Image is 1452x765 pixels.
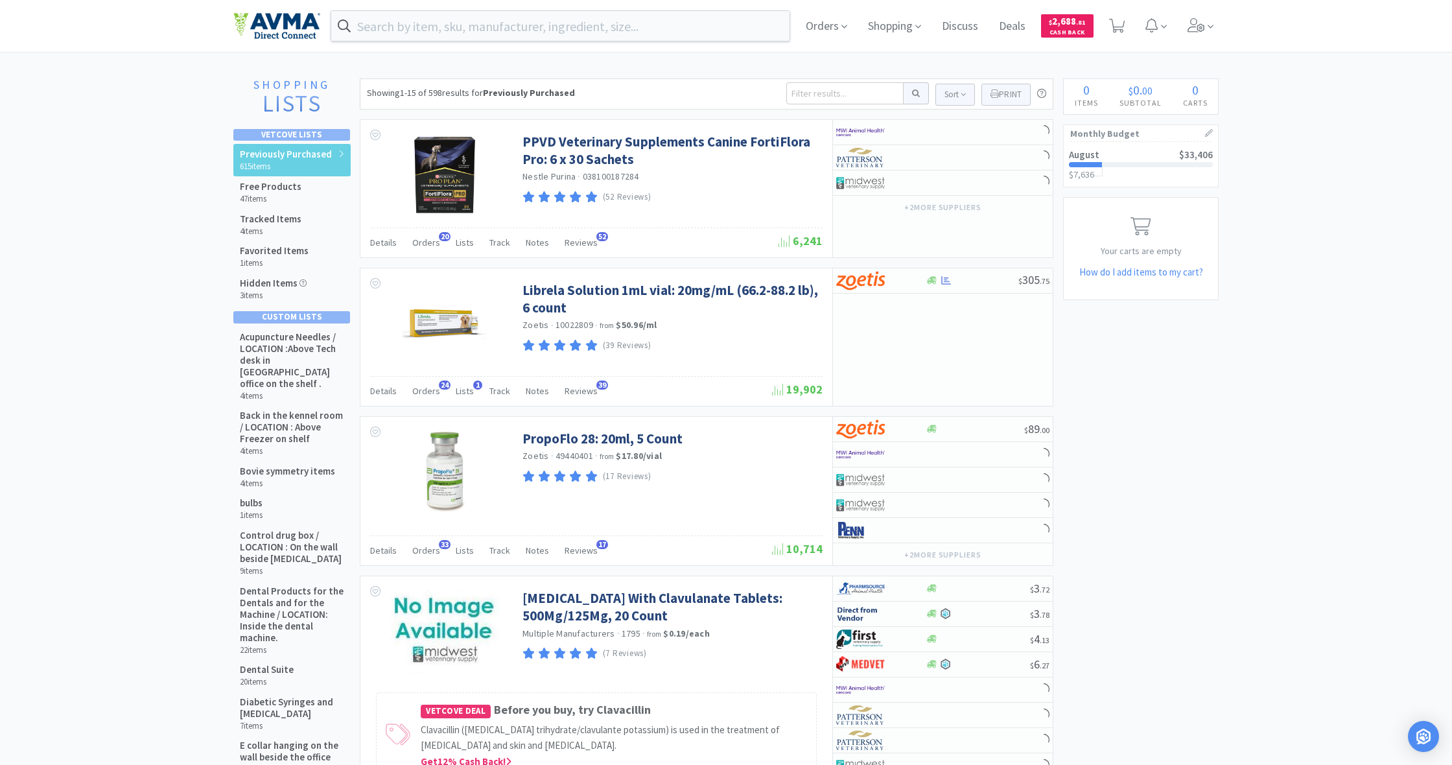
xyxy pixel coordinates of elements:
input: Filter results... [786,82,904,104]
span: Details [370,545,397,556]
img: cb21cfe0d1414d439d76aa70f597ba3d_144659.jpeg [390,589,499,674]
h6: 4 items [240,446,344,456]
button: +2more suppliers [898,198,988,217]
span: 1795 [622,628,640,639]
strong: $50.96 / ml [616,319,657,331]
h4: Before you buy, try Clavacillin [421,701,810,720]
span: 00 [1142,84,1153,97]
span: Notes [526,545,549,556]
img: 4dd14cff54a648ac9e977f0c5da9bc2e_5.png [836,470,885,489]
span: 6,241 [779,233,823,248]
h1: Shopping [240,78,344,91]
h6: 615 items [240,161,332,172]
span: · [578,171,580,182]
div: Showing 1-15 of 598 results for [367,86,575,100]
span: 038100187284 [583,171,639,182]
h5: Control drug box / LOCATION : On the wall beside [MEDICAL_DATA] [240,530,344,565]
img: e4e33dab9f054f5782a47901c742baa9_102.png [233,12,320,40]
a: PPVD Veterinary Supplements Canine FortiFlora Pro: 6 x 30 Sachets [522,133,819,169]
h6: 4 items [240,391,344,401]
img: f5e969b455434c6296c6d81ef179fa71_3.png [836,148,885,167]
strong: $0.19 / each [663,628,710,639]
div: Open Intercom Messenger [1408,721,1439,752]
span: 89 [1024,421,1049,436]
h6: 22 items [240,645,344,655]
img: 4dd14cff54a648ac9e977f0c5da9bc2e_5.png [836,173,885,193]
p: Clavacillin ([MEDICAL_DATA] trihydrate/clavulante potassium) is used in the treatment of [MEDICAL... [421,722,810,753]
a: PropoFlo 28: 20ml, 5 Count [522,430,683,447]
a: Librela Solution 1mL vial: 20mg/mL (66.2-88.2 lb), 6 count [522,281,819,317]
span: 19,902 [772,382,823,397]
div: Custom Lists [233,311,350,323]
img: f6b2451649754179b5b4e0c70c3f7cb0_2.png [836,123,885,142]
span: Reviews [565,385,598,397]
button: Sort [935,84,975,106]
span: $33,406 [1179,148,1213,161]
span: Cash Back [1049,29,1086,38]
a: August$33,406$7,636 [1064,142,1218,187]
span: Track [489,385,510,397]
span: Lists [456,385,474,397]
div: . [1108,84,1172,97]
h5: Diabetic Syringes and [MEDICAL_DATA] [240,696,344,720]
span: Orders [412,545,440,556]
span: 6 [1030,657,1049,672]
h1: Monthly Budget [1070,125,1212,142]
button: Print [981,84,1031,106]
h6: 3 items [240,290,307,301]
span: 39 [596,381,608,390]
span: $7,636 [1069,169,1094,180]
h5: Bovie symmetry items [240,465,335,477]
span: 4 [1030,631,1049,646]
h5: Hidden Items [240,277,307,289]
span: 0 [1133,82,1140,98]
a: Free Products 47items [233,176,351,209]
h6: 9 items [240,566,344,576]
img: c1cc9729fb4c4a9c852b825ad24a1e71_402333.jpeg [403,281,487,366]
img: f6b2451649754179b5b4e0c70c3f7cb0_2.png [836,680,885,700]
span: Orders [412,237,440,248]
span: · [642,628,645,639]
h5: Dental Suite [240,664,294,676]
span: Track [489,237,510,248]
img: 027cd357cb894ce49eb009ed92fd16ea_398556.png [403,133,487,217]
span: $ [1030,585,1034,594]
img: a673e5ab4e5e497494167fe422e9a3ab.png [836,419,885,439]
span: 24 [439,381,451,390]
span: 17 [596,540,608,549]
span: 20 [439,232,451,241]
p: (7 Reviews) [603,647,647,661]
h6: 1 items [240,258,309,268]
span: 52 [596,232,608,241]
h6: 7 items [240,721,344,731]
h5: bulbs [240,497,263,509]
span: 3 [1030,606,1049,621]
span: $ [1030,635,1034,645]
a: Deals [994,21,1031,32]
span: Reviews [565,237,598,248]
img: 4dd14cff54a648ac9e977f0c5da9bc2e_5.png [836,495,885,515]
p: (39 Reviews) [603,339,651,353]
h2: August [1069,150,1099,159]
span: $ [1030,661,1034,670]
h6: 4 items [240,478,335,489]
span: $ [1049,18,1052,27]
a: $2,688.81Cash Back [1041,8,1094,43]
span: Notes [526,237,549,248]
a: ShoppingLists [233,78,350,123]
span: . 13 [1040,635,1049,645]
span: Orders [412,385,440,397]
h5: Acupuncture Needles / LOCATION :Above Tech desk in [GEOGRAPHIC_DATA] office on the shelf . [240,331,344,390]
span: 305 [1018,272,1049,287]
span: · [617,628,620,639]
a: Zoetis [522,450,549,462]
h5: Dental Products for the Dentals and for the Machine / LOCATION: Inside the dental machine. [240,585,344,644]
span: Notes [526,385,549,397]
span: from [647,630,661,639]
span: 49440401 [556,450,593,462]
h5: Free Products [240,181,301,193]
h2: Lists [240,91,344,117]
img: f5e969b455434c6296c6d81ef179fa71_3.png [836,705,885,725]
img: b47e827766ec4b0ebef36faf5d0d4f05_23662.jpeg [403,430,487,514]
h5: Back in the kennel room / LOCATION : Above Freezer on shelf [240,410,344,445]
